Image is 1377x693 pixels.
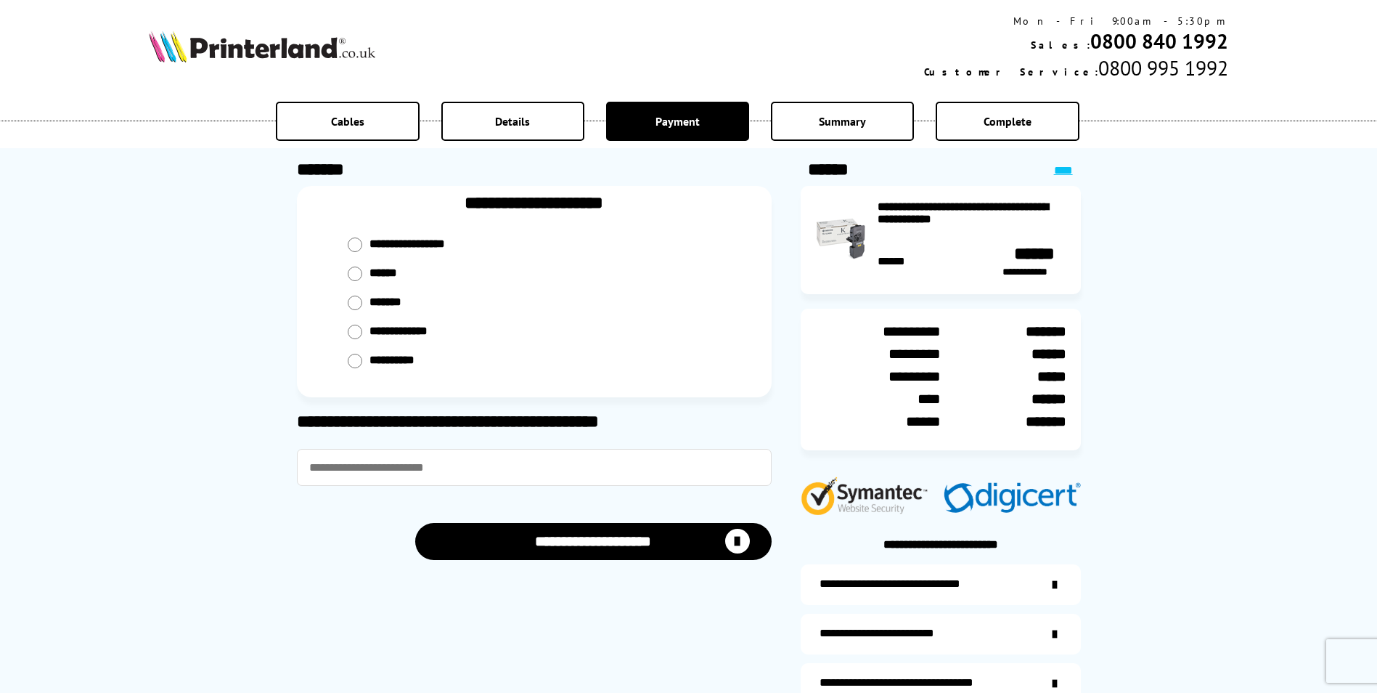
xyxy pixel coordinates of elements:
[1031,38,1090,52] span: Sales:
[655,114,700,129] span: Payment
[801,614,1081,654] a: items-arrive
[924,65,1098,78] span: Customer Service:
[924,15,1228,28] div: Mon - Fri 9:00am - 5:30pm
[801,564,1081,605] a: additional-ink
[495,114,530,129] span: Details
[1090,28,1228,54] a: 0800 840 1992
[1098,54,1228,81] span: 0800 995 1992
[819,114,866,129] span: Summary
[331,114,364,129] span: Cables
[149,31,375,62] img: Printerland Logo
[984,114,1031,129] span: Complete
